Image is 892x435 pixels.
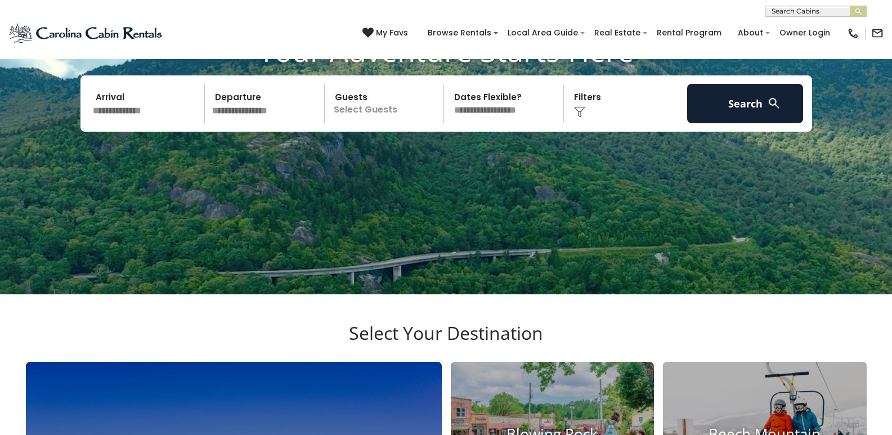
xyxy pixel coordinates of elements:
a: Real Estate [589,24,646,42]
img: filter--v1.png [574,106,585,118]
h3: Select Your Destination [24,322,868,362]
a: Local Area Guide [502,24,584,42]
a: About [732,24,769,42]
img: search-regular-white.png [767,96,781,110]
span: My Favs [376,27,408,39]
h1: Your Adventure Starts Here [8,33,884,68]
img: phone-regular-black.png [847,27,859,39]
button: Search [687,84,804,123]
a: Owner Login [774,24,836,42]
img: Blue-2.png [8,22,164,44]
a: Rental Program [651,24,727,42]
p: Select Guests [328,84,444,123]
a: Browse Rentals [422,24,497,42]
img: mail-regular-black.png [871,27,884,39]
a: My Favs [362,27,411,39]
